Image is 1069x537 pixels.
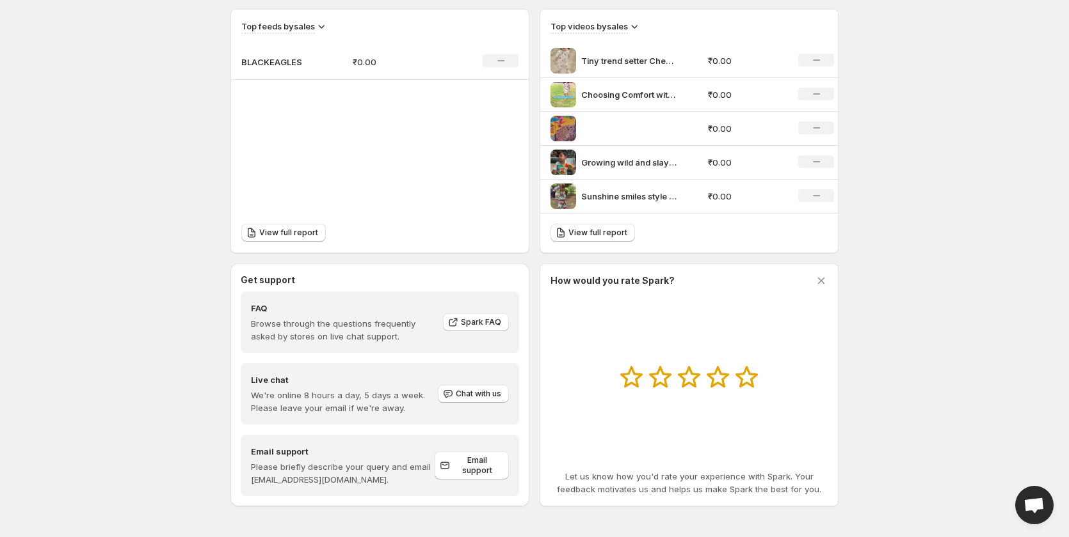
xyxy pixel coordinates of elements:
span: View full report [259,228,318,238]
p: ₹0.00 [708,190,784,203]
img: Growing wild and slaying in wild with jungle themed co ords now find your go to casual and slay e... [551,150,576,175]
p: Browse through the questions frequently asked by stores on live chat support. [251,317,434,343]
h3: Top feeds by sales [241,20,315,33]
div: Open chat [1015,486,1054,524]
h4: Email support [251,445,435,458]
p: Please briefly describe your query and email [EMAIL_ADDRESS][DOMAIN_NAME]. [251,460,435,486]
button: Chat with us [438,385,509,403]
h3: How would you rate Spark? [551,274,675,287]
p: ₹0.00 [353,56,444,68]
p: Choosing Comfort with Cuteness blackeagles [581,88,677,101]
p: Sunshine smiles style All thanks to the cutest fit from blackeaglesnow perfect for your mini suns... [581,190,677,203]
p: BLACKEAGLES [241,56,305,68]
img: Tiny trend setter Check out this trendy outfits from blackeagles [551,48,576,74]
p: Growing wild and slaying in wild with jungle themed co ords now find your go to casual and slay e... [581,156,677,169]
a: View full report [551,224,635,242]
span: Spark FAQ [461,317,501,327]
a: View full report [241,224,326,242]
h3: Get support [241,274,295,286]
h4: Live chat [251,373,437,386]
p: ₹0.00 [708,156,784,169]
span: Email support [453,455,501,476]
img: Sunshine smiles style All thanks to the cutest fit from blackeaglesnow perfect for your mini suns... [551,183,576,209]
h4: FAQ [251,302,434,315]
p: Let us know how you'd rate your experience with Spark. Your feedback motivates us and helps us ma... [551,470,828,495]
span: View full report [568,228,627,238]
a: Email support [435,451,509,479]
p: Tiny trend setter Check out this trendy outfits from blackeagles [581,54,677,67]
img: Choosing Comfort with Cuteness blackeagles [551,82,576,107]
p: ₹0.00 [708,54,784,67]
p: ₹0.00 [708,88,784,101]
p: We're online 8 hours a day, 5 days a week. Please leave your email if we're away. [251,389,437,414]
p: ₹0.00 [708,122,784,135]
a: Spark FAQ [443,313,509,331]
h3: Top videos by sales [551,20,628,33]
span: Chat with us [456,389,501,399]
